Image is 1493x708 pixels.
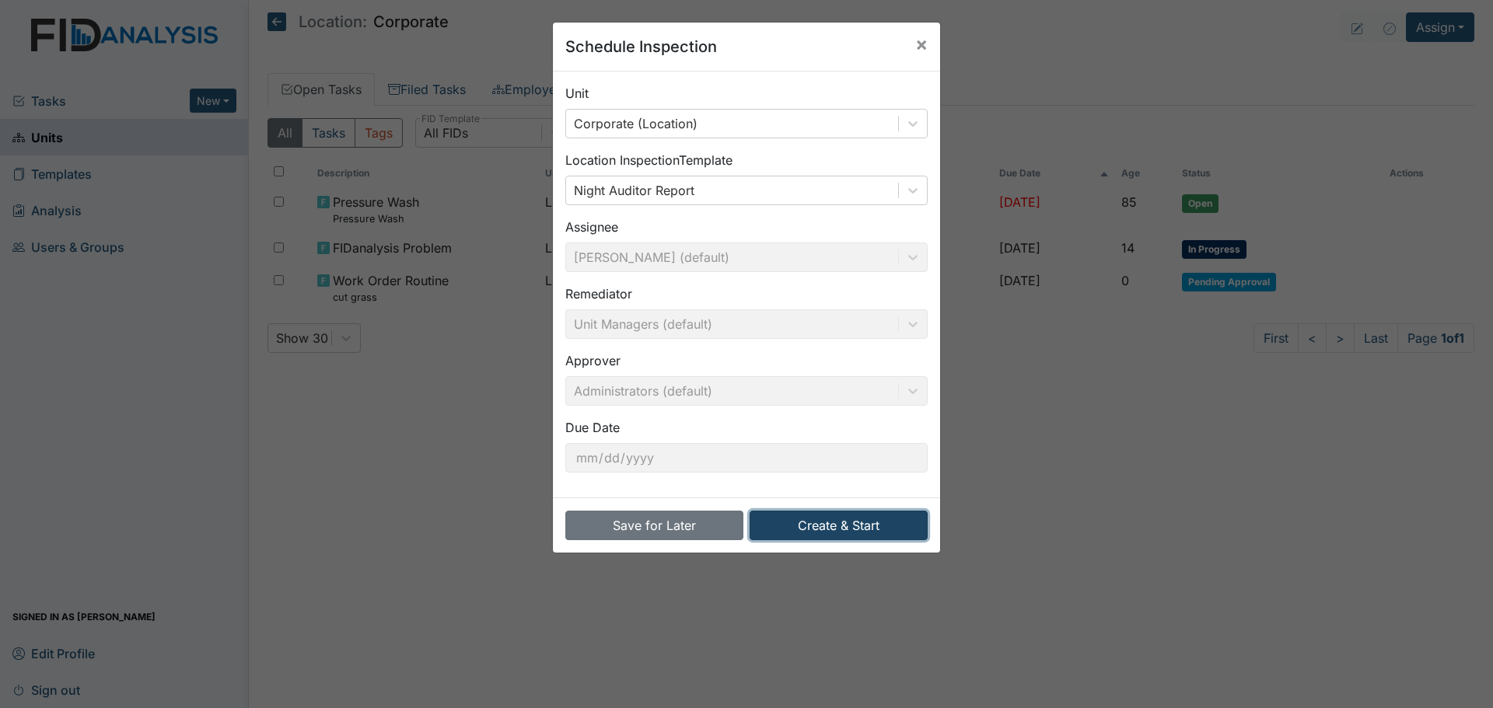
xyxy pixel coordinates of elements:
label: Assignee [565,218,618,236]
div: Corporate (Location) [574,114,698,133]
button: Save for Later [565,511,743,540]
label: Due Date [565,418,620,437]
label: Unit [565,84,589,103]
button: Close [903,23,940,66]
h5: Schedule Inspection [565,35,717,58]
span: × [915,33,928,55]
label: Remediator [565,284,632,303]
div: Night Auditor Report [574,181,694,200]
button: Create & Start [750,511,928,540]
label: Approver [565,351,621,370]
label: Location Inspection Template [565,151,733,169]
